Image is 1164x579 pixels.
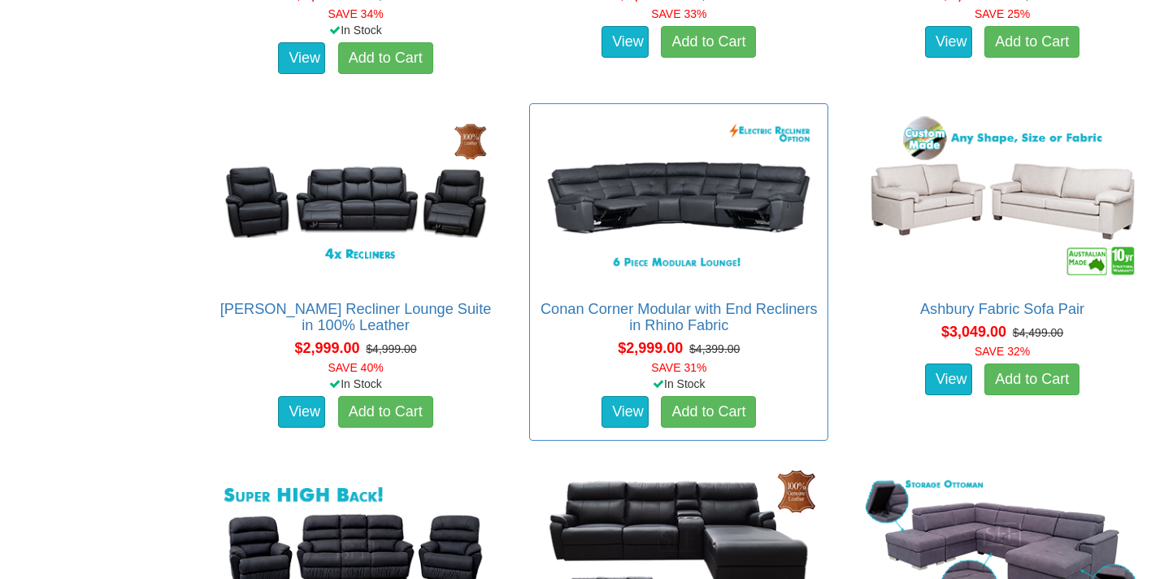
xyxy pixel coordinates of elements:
[602,26,649,59] a: View
[925,364,972,396] a: View
[203,376,509,392] div: In Stock
[618,340,683,356] span: $2,999.00
[689,342,740,355] del: $4,399.00
[1013,326,1063,339] del: $4,499.00
[862,112,1143,284] img: Ashbury Fabric Sofa Pair
[220,301,492,333] a: [PERSON_NAME] Recliner Lounge Suite in 100% Leather
[975,7,1030,20] font: SAVE 25%
[661,26,756,59] a: Add to Cart
[203,22,509,38] div: In Stock
[526,376,832,392] div: In Stock
[941,324,1006,340] span: $3,049.00
[975,345,1030,358] font: SAVE 32%
[920,301,1084,317] a: Ashbury Fabric Sofa Pair
[602,396,649,429] a: View
[651,7,706,20] font: SAVE 33%
[651,361,706,374] font: SAVE 31%
[215,112,497,284] img: Maxwell Recliner Lounge Suite in 100% Leather
[278,396,325,429] a: View
[984,26,1079,59] a: Add to Cart
[294,340,359,356] span: $2,999.00
[328,361,383,374] font: SAVE 40%
[366,342,416,355] del: $4,999.00
[338,42,433,75] a: Add to Cart
[328,7,383,20] font: SAVE 34%
[541,301,818,333] a: Conan Corner Modular with End Recliners in Rhino Fabric
[984,364,1079,396] a: Add to Cart
[338,396,433,429] a: Add to Cart
[661,396,756,429] a: Add to Cart
[925,26,972,59] a: View
[278,42,325,75] a: View
[538,112,819,284] img: Conan Corner Modular with End Recliners in Rhino Fabric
